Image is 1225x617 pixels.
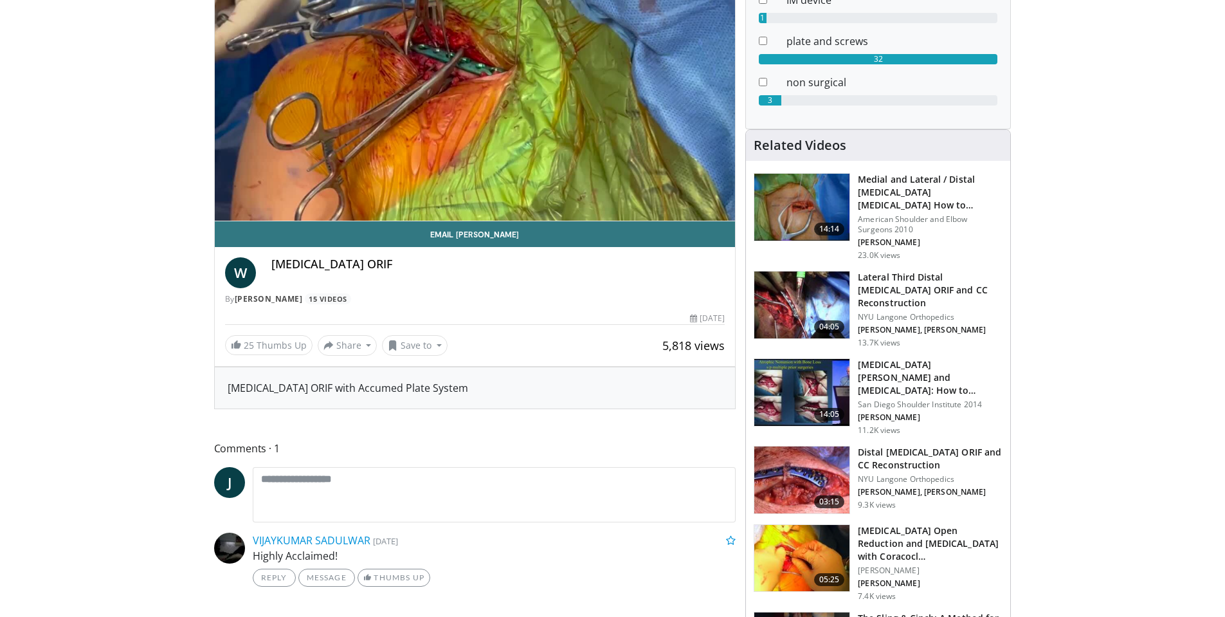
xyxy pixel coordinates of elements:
[858,312,1003,322] p: NYU Langone Orthopedics
[759,54,997,64] div: 32
[235,293,303,304] a: [PERSON_NAME]
[814,320,845,333] span: 04:05
[754,174,849,241] img: millet_1.png.150x105_q85_crop-smart_upscale.jpg
[225,293,725,305] div: By
[858,400,1003,410] p: San Diego Shoulder Institute 2014
[858,250,900,261] p: 23.0K views
[754,447,849,513] img: 975f9b4a-0628-4e1f-be82-64e786784faa.jpg.150x105_q85_crop-smart_upscale.jpg
[858,500,896,510] p: 9.3K views
[373,535,398,547] small: [DATE]
[253,548,736,564] p: Highly Acclaimed!
[759,95,781,106] div: 3
[858,446,1003,472] h3: Distal [MEDICAL_DATA] ORIF and CC Reconstruction
[271,257,725,272] h4: [MEDICAL_DATA] ORIF
[858,214,1003,235] p: American Shoulder and Elbow Surgeons 2010
[754,272,849,338] img: b53f9957-e81c-4985-86d3-a61d71e8d4c2.150x105_q85_crop-smart_upscale.jpg
[777,75,1007,90] dd: non surgical
[814,408,845,421] span: 14:05
[662,338,725,353] span: 5,818 views
[858,358,1003,397] h3: [MEDICAL_DATA][PERSON_NAME] and [MEDICAL_DATA]: How to Prevent and How to Treat
[814,495,845,508] span: 03:15
[814,573,845,586] span: 05:25
[358,569,430,587] a: Thumbs Up
[225,257,256,288] a: W
[225,335,313,355] a: 25 Thumbs Up
[215,221,736,247] a: Email [PERSON_NAME]
[858,412,1003,423] p: [PERSON_NAME]
[318,335,377,356] button: Share
[298,569,355,587] a: Message
[858,524,1003,563] h3: [MEDICAL_DATA] Open Reduction and [MEDICAL_DATA] with Coracocl…
[814,223,845,235] span: 14:14
[214,467,245,498] a: J
[858,338,900,348] p: 13.7K views
[858,578,1003,589] p: [PERSON_NAME]
[754,358,1003,436] a: 14:05 [MEDICAL_DATA][PERSON_NAME] and [MEDICAL_DATA]: How to Prevent and How to Treat San Diego S...
[382,335,448,356] button: Save to
[754,271,1003,348] a: 04:05 Lateral Third Distal [MEDICAL_DATA] ORIF and CC Reconstruction NYU Langone Orthopedics [PER...
[858,566,1003,576] p: [PERSON_NAME]
[858,487,1003,497] p: [PERSON_NAME], [PERSON_NAME]
[244,339,254,351] span: 25
[690,313,725,324] div: [DATE]
[214,533,245,564] img: Avatar
[754,173,1003,261] a: 14:14 Medial and Lateral / Distal [MEDICAL_DATA] [MEDICAL_DATA] How to Manage the Ends American S...
[777,33,1007,49] dd: plate and screws
[305,293,352,304] a: 15 Videos
[214,440,736,457] span: Comments 1
[858,325,1003,335] p: [PERSON_NAME], [PERSON_NAME]
[754,524,1003,602] a: 05:25 [MEDICAL_DATA] Open Reduction and [MEDICAL_DATA] with Coracocl… [PERSON_NAME] [PERSON_NAME]...
[858,271,1003,309] h3: Lateral Third Distal [MEDICAL_DATA] ORIF and CC Reconstruction
[754,446,1003,514] a: 03:15 Distal [MEDICAL_DATA] ORIF and CC Reconstruction NYU Langone Orthopedics [PERSON_NAME], [PE...
[228,380,723,396] div: [MEDICAL_DATA] ORIF with Accumed Plate System
[858,237,1003,248] p: [PERSON_NAME]
[253,569,296,587] a: Reply
[858,173,1003,212] h3: Medial and Lateral / Distal [MEDICAL_DATA] [MEDICAL_DATA] How to Manage the Ends
[858,591,896,602] p: 7.4K views
[858,425,900,436] p: 11.2K views
[754,525,849,592] img: d03f9492-8e94-45ae-897b-284f95b476c7.150x105_q85_crop-smart_upscale.jpg
[754,359,849,426] img: 1649666d-9c3d-4a7c-870b-019c762a156d.150x105_q85_crop-smart_upscale.jpg
[754,138,846,153] h4: Related Videos
[759,13,767,23] div: 1
[858,474,1003,484] p: NYU Langone Orthopedics
[253,533,370,548] a: VIJAYKUMAR SADULWAR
